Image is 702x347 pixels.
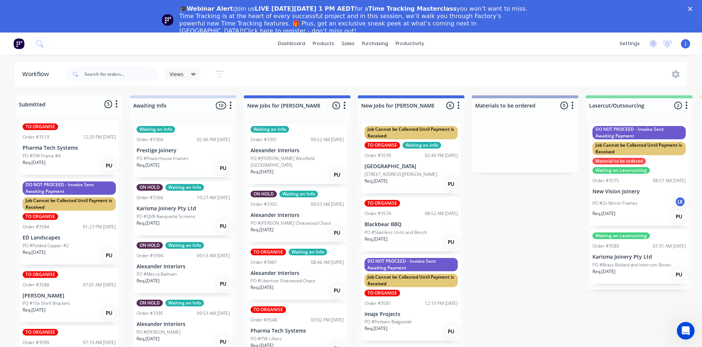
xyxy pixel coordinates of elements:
[103,307,115,319] div: PU
[244,27,356,34] a: Click here to register - don’t miss out!
[137,252,163,259] div: Order #3394
[137,136,163,143] div: Order #3304
[338,38,358,49] div: sales
[251,270,344,276] p: Alexander Interiors
[688,7,695,11] div: Close
[137,310,163,317] div: Order #3395
[365,274,458,287] div: Job Cannot be Collected Until Payment is Received
[23,213,58,220] div: TO ORGANISE
[365,325,387,332] p: Req. [DATE]
[251,220,331,227] p: PO #[PERSON_NAME] Chatswood Chase
[365,210,391,217] div: Order #3574
[137,300,163,306] div: ON HOLD
[251,169,273,175] p: Req. [DATE]
[137,278,159,284] p: Req. [DATE]
[331,169,343,181] div: PU
[251,147,344,154] p: Alexander Interiors
[331,285,343,296] div: PU
[23,235,116,241] p: ED Landscapes
[23,153,61,159] p: PO #ITW Frame #4
[251,284,273,291] p: Req. [DATE]
[365,142,400,149] div: TO ORGANISE
[365,221,458,228] p: Blackbear BBQ
[365,178,387,184] p: Req. [DATE]
[590,123,689,226] div: DO NOT PROCEED - Invoice Sent Awaiting PaymentJob Cannot be Collected Until Payment is ReceivedMa...
[162,14,174,26] img: Profile image for Team
[137,242,163,249] div: ON HOLD
[251,126,289,133] div: Waiting on Info
[137,329,181,336] p: PO #[PERSON_NAME]
[197,194,230,201] div: 10:27 AM [DATE]
[590,229,689,284] div: Waiting on LasercuttingOrder #358007:31 AM [DATE]Karisma Joinery Pty LtdPO #Brass Bollard and Int...
[248,246,347,300] div: TO ORGANISEWaiting on InfoOrder #348108:46 AM [DATE]Alexander InteriorsPO #Libertine Chatswood Ch...
[23,249,46,256] p: Req. [DATE]
[365,311,458,317] p: Imaje Projects
[673,269,685,280] div: PU
[592,142,686,155] div: Job Cannot be Collected Until Payment is Received
[365,163,458,170] p: [GEOGRAPHIC_DATA]
[311,317,344,323] div: 03:02 PM [DATE]
[358,38,392,49] div: purchasing
[165,184,204,191] div: Waiting on Info
[653,177,686,184] div: 08:57 AM [DATE]
[137,162,159,169] p: Req. [DATE]
[289,249,327,255] div: Waiting on Info
[137,213,195,220] p: PO #QVB Banquette Screens
[84,67,158,82] input: Search for orders...
[23,282,49,288] div: Order #3588
[274,38,309,49] a: dashboard
[83,339,116,346] div: 07:10 AM [DATE]
[13,38,24,49] img: Factory
[20,120,119,175] div: TO ORGANISEOrder #351912:20 PM [DATE]Pharma Tech SystemsPO #ITW Frame #4Req.[DATE]PU
[368,5,457,12] b: Time Tracking Masterclass
[103,249,115,261] div: PU
[251,155,344,169] p: PO #[PERSON_NAME] Westfield [GEOGRAPHIC_DATA]
[673,211,685,222] div: PU
[23,293,116,299] p: [PERSON_NAME]
[23,307,46,313] p: Req. [DATE]
[365,300,391,307] div: Order #3581
[592,188,686,195] p: New Vision Joinery
[137,205,230,212] p: Karisma Joinery Pty Ltd
[134,239,233,293] div: ON HOLDWaiting on InfoOrder #339409:53 AM [DATE]Alexander InteriorsPO #Mecca BalmainReq.[DATE]PU
[137,126,175,133] div: Waiting on Info
[217,278,229,290] div: PU
[137,194,163,201] div: Order #3366
[365,290,400,296] div: TO ORGANISE
[251,259,277,266] div: Order #3481
[23,300,70,307] p: PO #10x Shelf Brackets
[677,322,695,340] iframe: Intercom live chat
[251,328,344,334] p: Pharma Tech Systems
[251,306,286,313] div: TO ORGANISE
[179,5,529,35] div: Join us for a you won’t want to miss. Time Tracking is at the heart of every successful project a...
[23,134,49,140] div: Order #3519
[445,236,457,248] div: PU
[365,236,387,242] p: Req. [DATE]
[403,142,441,149] div: Waiting on Info
[675,196,686,207] div: LK
[248,188,347,242] div: ON HOLDWaiting on InfoOrder #339209:53 AM [DATE]Alexander InteriorsPO #[PERSON_NAME] Chatswood Ch...
[83,134,116,140] div: 12:20 PM [DATE]
[311,259,344,266] div: 08:46 AM [DATE]
[425,152,458,159] div: 02:46 PM [DATE]
[137,336,159,342] p: Req. [DATE]
[362,123,461,193] div: Job Cannot be Collected Until Payment is ReceivedTO ORGANISEWaiting on InfoOrder #353902:46 PM [D...
[255,5,355,12] b: LIVE [DATE][DATE] 1 PM AEDT
[169,70,184,78] span: Views
[23,329,58,336] div: TO ORGANISE
[251,227,273,233] p: Req. [DATE]
[365,229,427,236] p: PO #Stainless Units and Bench
[251,212,344,218] p: Alexander Interiors
[251,136,277,143] div: Order #3391
[592,262,671,268] p: PO #Brass Bollard and Intercom Boxes
[251,249,286,255] div: TO ORGANISE
[197,136,230,143] div: 02:46 PM [DATE]
[23,242,69,249] p: PO #Folded Copper #2
[137,155,188,162] p: PO #Powerhouse Frames
[23,271,58,278] div: TO ORGANISE
[365,152,391,159] div: Order #3539
[425,300,458,307] div: 12:19 PM [DATE]
[365,126,458,139] div: Job Cannot be Collected Until Payment is Received
[20,178,119,265] div: DO NOT PROCEED - Invoice Sent Awaiting PaymentJob Cannot be Collected Until Payment is ReceivedTO...
[592,254,686,260] p: Karisma Joinery Pty Ltd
